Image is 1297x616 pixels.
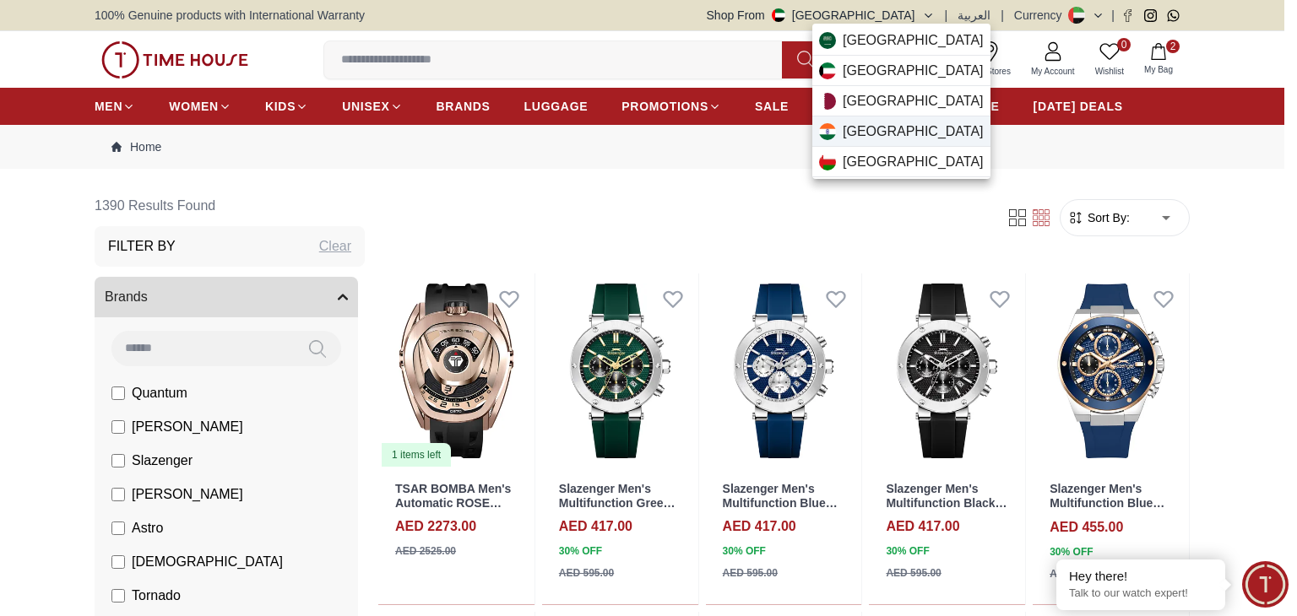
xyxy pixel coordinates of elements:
[819,154,836,170] img: Oman
[819,62,836,79] img: Kuwait
[843,91,984,111] span: [GEOGRAPHIC_DATA]
[819,32,836,49] img: Saudi Arabia
[843,61,984,81] span: [GEOGRAPHIC_DATA]
[1069,568,1213,585] div: Hey there!
[843,152,984,172] span: [GEOGRAPHIC_DATA]
[1069,586,1213,601] p: Talk to our watch expert!
[1242,561,1289,608] div: Chat Widget
[843,30,984,51] span: [GEOGRAPHIC_DATA]
[819,123,836,140] img: India
[819,93,836,110] img: Qatar
[843,122,984,142] span: [GEOGRAPHIC_DATA]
